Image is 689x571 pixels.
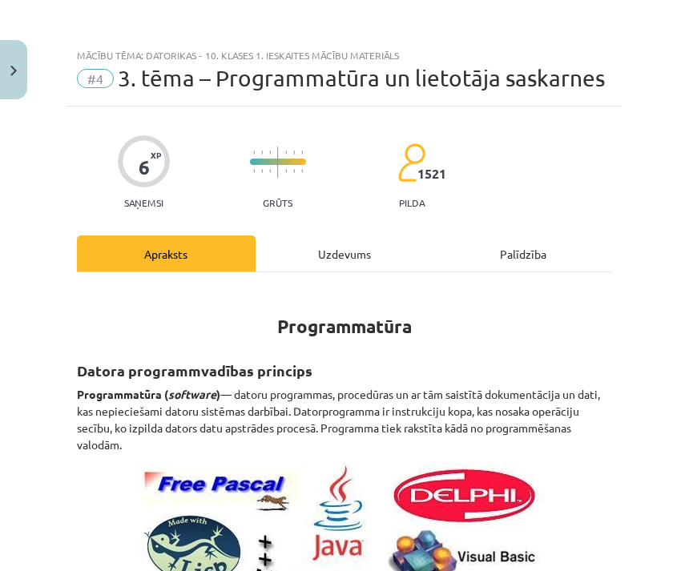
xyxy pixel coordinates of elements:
[253,169,255,173] img: icon-short-line-57e1e144782c952c97e751825c79c345078a6d821885a25fce030b3d8c18986b.svg
[77,361,312,380] strong: Datora programmvadības princips
[151,151,161,159] span: XP
[77,69,114,88] span: #4
[263,197,292,208] p: Grūts
[277,315,412,338] strong: Programmatūra
[261,169,263,173] img: icon-short-line-57e1e144782c952c97e751825c79c345078a6d821885a25fce030b3d8c18986b.svg
[293,151,295,155] img: icon-short-line-57e1e144782c952c97e751825c79c345078a6d821885a25fce030b3d8c18986b.svg
[118,197,170,208] p: Saņemsi
[256,235,434,271] div: Uzdevums
[77,235,256,271] div: Apraksts
[168,387,216,401] em: software
[118,65,605,91] span: 3. tēma – Programmatūra un lietotāja saskarnes
[293,169,295,173] img: icon-short-line-57e1e144782c952c97e751825c79c345078a6d821885a25fce030b3d8c18986b.svg
[77,386,612,453] p: — datoru programmas, procedūras un ar tām saistītā dokumentācija un dati, kas nepieciešami datoru...
[269,169,271,173] img: icon-short-line-57e1e144782c952c97e751825c79c345078a6d821885a25fce030b3d8c18986b.svg
[285,169,287,173] img: icon-short-line-57e1e144782c952c97e751825c79c345078a6d821885a25fce030b3d8c18986b.svg
[253,151,255,155] img: icon-short-line-57e1e144782c952c97e751825c79c345078a6d821885a25fce030b3d8c18986b.svg
[397,143,425,183] img: students-c634bb4e5e11cddfef0936a35e636f08e4e9abd3cc4e673bd6f9a4125e45ecb1.svg
[301,151,303,155] img: icon-short-line-57e1e144782c952c97e751825c79c345078a6d821885a25fce030b3d8c18986b.svg
[10,66,17,76] img: icon-close-lesson-0947bae3869378f0d4975bcd49f059093ad1ed9edebbc8119c70593378902aed.svg
[301,169,303,173] img: icon-short-line-57e1e144782c952c97e751825c79c345078a6d821885a25fce030b3d8c18986b.svg
[277,147,279,178] img: icon-long-line-d9ea69661e0d244f92f715978eff75569469978d946b2353a9bb055b3ed8787d.svg
[77,387,220,401] strong: Programmatūra ( )
[399,197,425,208] p: pilda
[417,167,446,181] span: 1521
[285,151,287,155] img: icon-short-line-57e1e144782c952c97e751825c79c345078a6d821885a25fce030b3d8c18986b.svg
[433,235,612,271] div: Palīdzība
[269,151,271,155] img: icon-short-line-57e1e144782c952c97e751825c79c345078a6d821885a25fce030b3d8c18986b.svg
[77,50,612,61] div: Mācību tēma: Datorikas - 10. klases 1. ieskaites mācību materiāls
[139,156,150,179] div: 6
[261,151,263,155] img: icon-short-line-57e1e144782c952c97e751825c79c345078a6d821885a25fce030b3d8c18986b.svg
